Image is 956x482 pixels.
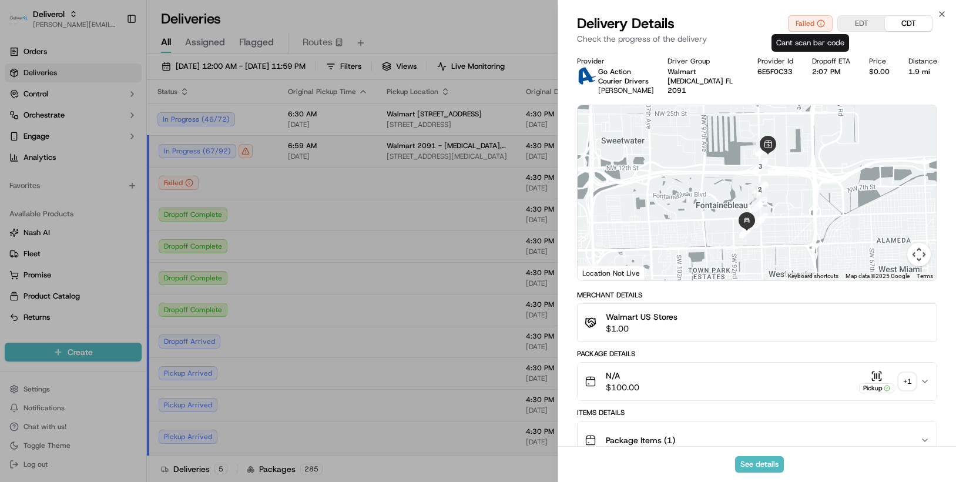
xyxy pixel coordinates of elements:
[846,273,910,279] span: Map data ©2025 Google
[788,272,838,280] button: Keyboard shortcuts
[25,112,46,133] img: 9188753566659_6852d8bf1fb38e338040_72.png
[606,311,677,323] span: Walmart US Stores
[200,116,214,130] button: Start new chat
[577,408,937,417] div: Items Details
[24,183,33,192] img: 1736555255976-a54dd68f-1ca7-489b-9aae-adbdc363a1c4
[12,171,31,190] img: Lucas Ferreira
[606,370,639,381] span: N/A
[581,265,619,280] a: Open this area in Google Maps (opens a new window)
[98,182,102,192] span: •
[667,67,739,95] div: Walmart [MEDICAL_DATA] FL 2091
[788,15,833,32] button: Failed
[735,456,784,473] button: See details
[606,381,639,393] span: $100.00
[12,12,35,35] img: Nash
[748,135,773,160] div: 5
[747,177,772,202] div: 2
[748,208,773,233] div: 13
[606,434,675,446] span: Package Items ( 1 )
[111,263,189,275] span: API Documentation
[859,383,894,393] div: Pickup
[104,182,159,192] span: 19 minutes ago
[771,34,849,52] div: Cant scan bar code
[869,67,890,76] div: $0.00
[667,56,739,66] div: Driver Group
[7,258,95,279] a: 📗Knowledge Base
[598,67,654,86] p: Go Action Courier Drivers
[598,86,654,95] span: [PERSON_NAME]
[751,136,776,160] div: 6
[12,112,33,133] img: 1736555255976-a54dd68f-1ca7-489b-9aae-adbdc363a1c4
[83,291,142,300] a: Powered byPylon
[899,373,915,390] div: + 1
[578,421,937,459] button: Package Items (1)
[577,349,937,359] div: Package Details
[12,47,214,66] p: Welcome 👋
[31,76,212,88] input: Got a question? Start typing here...
[859,370,915,393] button: Pickup+1
[757,67,793,76] button: 6E5F0C33
[869,56,890,66] div: Price
[12,153,79,162] div: Past conversations
[757,56,793,66] div: Provider Id
[606,323,677,334] span: $1.00
[577,290,937,300] div: Merchant Details
[24,263,90,275] span: Knowledge Base
[885,16,932,31] button: CDT
[577,33,937,45] p: Check the progress of the delivery
[838,16,885,31] button: EDT
[36,182,95,192] span: [PERSON_NAME]
[98,214,102,223] span: •
[907,243,931,266] button: Map camera controls
[859,370,894,393] button: Pickup
[577,14,675,33] span: Delivery Details
[908,56,937,66] div: Distance
[53,112,193,124] div: Start new chat
[104,214,159,223] span: 29 minutes ago
[12,203,31,222] img: Jeff Sasse
[752,136,776,161] div: 11
[53,124,162,133] div: We're available if you need us!
[578,363,937,400] button: N/A$100.00Pickup+1
[581,265,619,280] img: Google
[748,154,773,179] div: 3
[117,292,142,300] span: Pylon
[812,67,850,76] div: 2:07 PM
[12,264,21,273] div: 📗
[917,273,933,279] a: Terms (opens in new tab)
[908,67,937,76] div: 1.9 mi
[24,215,33,224] img: 1736555255976-a54dd68f-1ca7-489b-9aae-adbdc363a1c4
[577,56,648,66] div: Provider
[99,264,109,273] div: 💻
[749,178,773,203] div: 1
[577,67,596,86] img: ActionCourier.png
[182,150,214,165] button: See all
[578,266,645,280] div: Location Not Live
[95,258,193,279] a: 💻API Documentation
[812,56,850,66] div: Dropoff ETA
[747,192,772,217] div: 12
[36,214,95,223] span: [PERSON_NAME]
